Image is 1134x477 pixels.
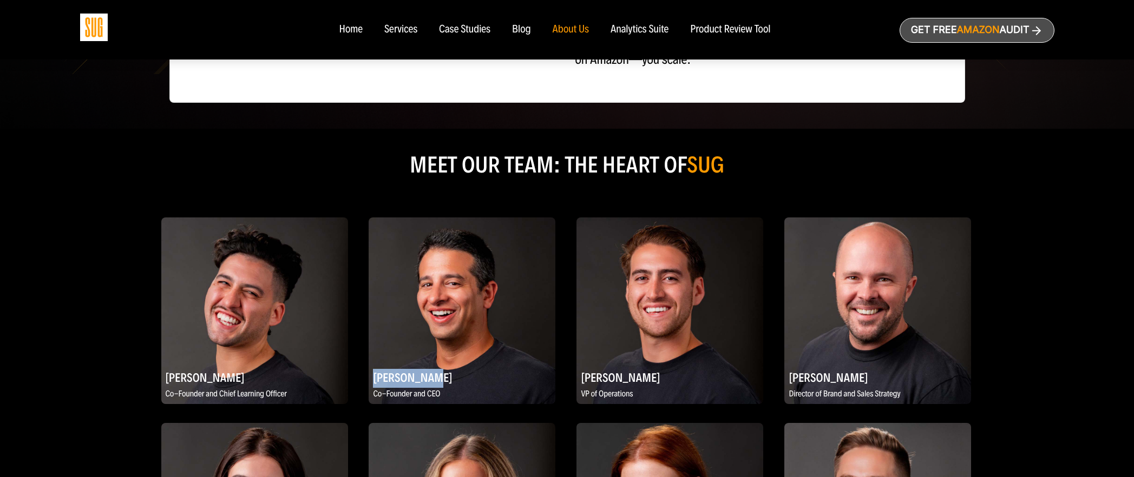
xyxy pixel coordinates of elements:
[784,217,971,404] img: Brett Vetter, Director of Brand and Sales Strategy
[339,24,362,36] a: Home
[369,367,555,388] h2: [PERSON_NAME]
[161,367,348,388] h2: [PERSON_NAME]
[384,24,417,36] a: Services
[80,14,108,41] img: Sug
[439,24,490,36] a: Case Studies
[784,367,971,388] h2: [PERSON_NAME]
[690,24,770,36] a: Product Review Tool
[784,388,971,401] p: Director of Brand and Sales Strategy
[369,217,555,404] img: Evan Kesner, Co-Founder and CEO
[512,24,531,36] a: Blog
[576,217,763,404] img: Marco Tejada, VP of Operations
[369,388,555,401] p: Co-Founder and CEO
[687,151,724,178] span: SUG
[611,24,668,36] a: Analytics Suite
[576,367,763,388] h2: [PERSON_NAME]
[576,388,763,401] p: VP of Operations
[161,217,348,404] img: Daniel Tejada, Co-Founder and Chief Learning Officer
[900,18,1054,43] a: Get freeAmazonAudit
[956,24,999,36] span: Amazon
[161,388,348,401] p: Co-Founder and Chief Learning Officer
[553,24,589,36] a: About Us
